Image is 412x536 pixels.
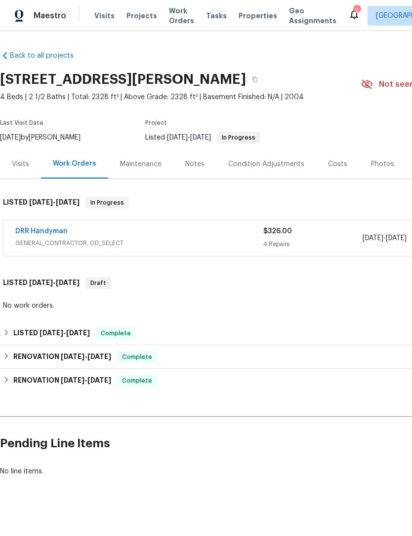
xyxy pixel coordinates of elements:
div: Maintenance [120,159,162,169]
span: [DATE] [56,199,80,206]
span: [DATE] [29,279,53,286]
span: Complete [118,352,156,362]
span: Tasks [206,12,227,19]
span: In Progress [86,198,128,208]
div: Condition Adjustments [228,159,304,169]
span: - [29,279,80,286]
div: 4 Repairs [263,239,363,249]
span: In Progress [218,135,259,141]
h6: RENOVATION [13,375,111,387]
span: Geo Assignments [289,6,336,26]
span: - [363,233,407,243]
span: [DATE] [167,134,188,141]
span: [DATE] [190,134,211,141]
h6: LISTED [3,277,80,289]
span: [DATE] [40,329,63,336]
span: Draft [86,278,110,288]
div: Costs [328,159,347,169]
a: DRR Handyman [15,228,68,235]
div: 2 [353,6,360,16]
span: - [61,353,111,360]
span: Listed [145,134,260,141]
span: Complete [118,376,156,386]
span: [DATE] [29,199,53,206]
span: [DATE] [363,235,383,242]
span: - [167,134,211,141]
span: Work Orders [169,6,194,26]
h6: LISTED [3,197,80,209]
div: Photos [371,159,394,169]
span: [DATE] [56,279,80,286]
span: $326.00 [263,228,292,235]
span: [DATE] [61,377,84,384]
span: GENERAL_CONTRACTOR, OD_SELECT [15,238,263,248]
span: [DATE] [87,353,111,360]
span: [DATE] [87,377,111,384]
span: Projects [126,11,157,21]
span: - [40,329,90,336]
span: - [29,199,80,206]
h6: RENOVATION [13,351,111,363]
span: Project [145,120,167,126]
span: Maestro [34,11,66,21]
span: - [61,377,111,384]
span: Visits [94,11,115,21]
div: Notes [185,159,205,169]
span: Properties [239,11,277,21]
button: Copy Address [246,71,264,88]
div: Visits [12,159,29,169]
span: [DATE] [61,353,84,360]
span: Complete [97,328,135,338]
span: [DATE] [386,235,407,242]
div: Work Orders [53,159,96,169]
h6: LISTED [13,327,90,339]
span: [DATE] [66,329,90,336]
